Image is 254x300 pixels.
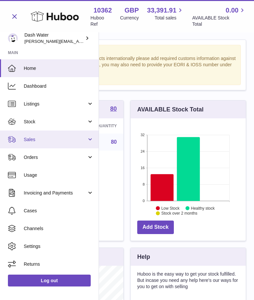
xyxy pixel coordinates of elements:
span: Settings [24,243,94,250]
img: james@dash-water.com [8,33,18,43]
span: Cases [24,208,94,214]
span: Stock [24,119,87,125]
a: Log out [8,275,91,286]
p: Huboo is the easy way to get your stock fulfilled. But incase you need any help here's our ways f... [137,271,239,290]
div: Huboo Ref [90,15,112,27]
span: Returns [24,261,94,267]
a: 33,391.91 Total sales [147,6,184,21]
span: Channels [24,225,94,232]
a: Add Stock [137,221,174,234]
a: 0.00 AVAILABLE Stock Total [192,6,246,27]
text: 8 [143,182,144,186]
a: 80 [110,106,117,113]
h3: Help [137,253,150,261]
span: AVAILABLE Stock Total [192,15,246,27]
text: Stock over 2 months [161,211,197,216]
span: Home [24,65,94,72]
text: 16 [141,166,144,170]
strong: 80 [110,106,117,112]
span: Orders [24,154,87,161]
span: Invoicing and Payments [24,190,87,196]
span: Total sales [155,15,184,21]
span: Sales [24,136,87,143]
strong: 10362 [93,6,112,15]
strong: GBP [124,6,139,15]
a: 80 [111,139,117,145]
strong: Notice [17,48,237,55]
text: 0 [143,199,144,203]
div: Dash Water [24,32,84,45]
span: Dashboard [24,83,94,89]
div: Currency [120,15,139,21]
span: [PERSON_NAME][EMAIL_ADDRESS][DOMAIN_NAME] [24,39,132,44]
text: Low Stock [161,206,180,211]
text: Healthy stock [191,206,215,211]
text: 24 [141,149,144,153]
h3: AVAILABLE Stock Total [137,105,204,113]
span: Usage [24,172,94,178]
div: If you're planning on sending your products internationally please add required customs informati... [17,55,237,81]
span: 0.00 [226,6,238,15]
span: Listings [24,101,87,107]
span: 33,391.91 [147,6,176,15]
text: 32 [141,133,144,137]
